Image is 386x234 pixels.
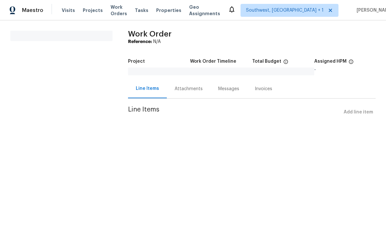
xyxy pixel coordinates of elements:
[218,86,239,92] div: Messages
[189,4,220,17] span: Geo Assignments
[83,7,103,14] span: Projects
[156,7,181,14] span: Properties
[62,7,75,14] span: Visits
[314,59,347,64] h5: Assigned HPM
[128,38,376,45] div: N/A
[135,8,148,13] span: Tasks
[348,59,354,68] span: The hpm assigned to this work order.
[128,59,145,64] h5: Project
[246,7,324,14] span: Southwest, [GEOGRAPHIC_DATA] + 1
[111,4,127,17] span: Work Orders
[283,59,288,68] span: The total cost of line items that have been proposed by Opendoor. This sum includes line items th...
[190,59,236,64] h5: Work Order Timeline
[314,68,376,72] div: -
[136,85,159,92] div: Line Items
[128,39,152,44] b: Reference:
[128,30,172,38] span: Work Order
[255,86,272,92] div: Invoices
[128,106,341,118] span: Line Items
[22,7,43,14] span: Maestro
[175,86,203,92] div: Attachments
[252,59,281,64] h5: Total Budget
